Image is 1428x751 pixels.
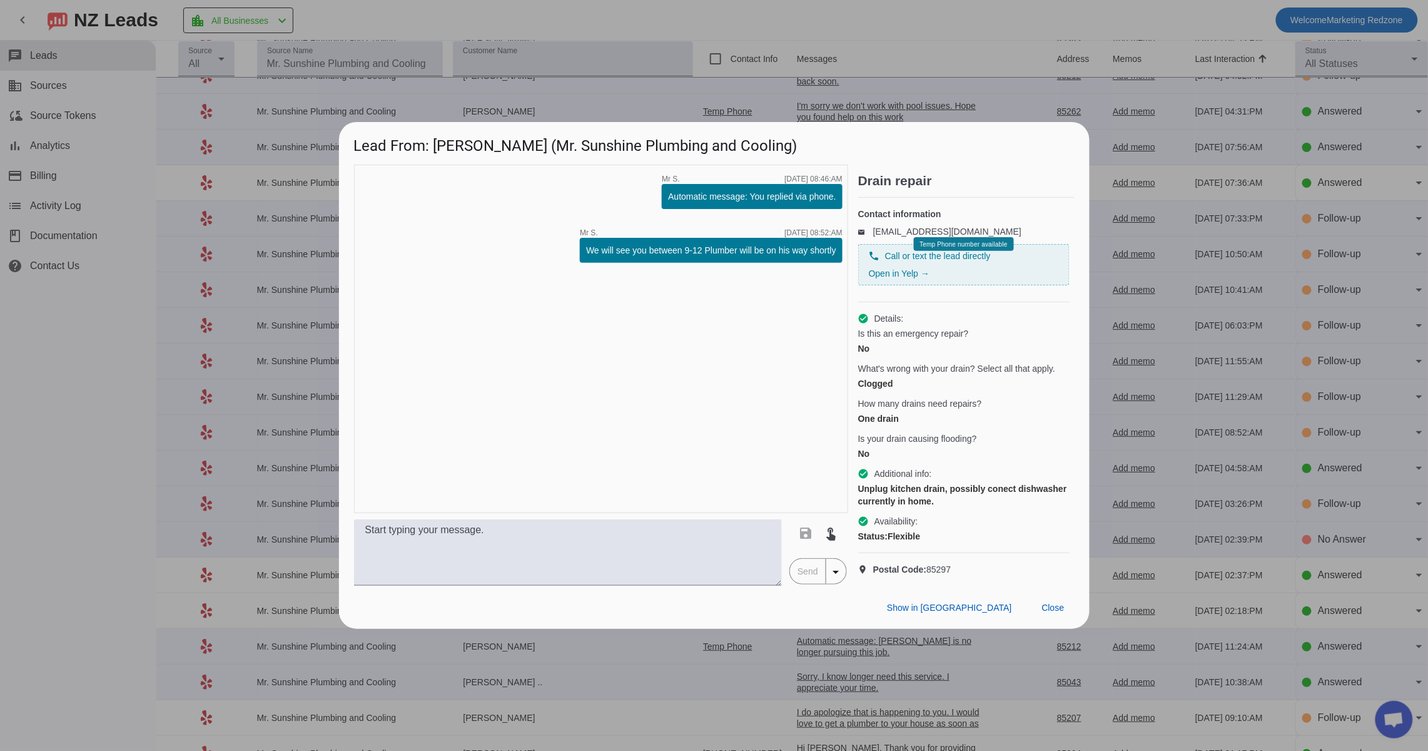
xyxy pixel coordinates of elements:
mat-icon: touch_app [823,526,838,541]
div: Unplug kitchen drain, possibly conect dishwasher currently in home. [858,483,1070,508]
span: Mr S. [580,229,598,237]
span: Is this an emergency repair? [858,327,969,340]
strong: Postal Code: [873,565,927,575]
div: Clogged [858,377,1070,390]
mat-icon: check_circle [858,516,869,527]
div: Flexible [858,530,1070,543]
span: Mr S. [662,175,680,183]
h2: Drain repair [858,175,1075,187]
strong: Status: [858,531,888,541]
span: Temp Phone number available [919,241,1007,248]
span: Availability: [874,515,918,528]
span: What's wrong with your drain? Select all that apply. [858,362,1055,375]
span: Details: [874,312,904,325]
h1: Lead From: [PERSON_NAME] (Mr. Sunshine Plumbing and Cooling) [339,122,1090,164]
div: No [858,447,1070,460]
div: [DATE] 08:46:AM [784,175,842,183]
span: Show in [GEOGRAPHIC_DATA] [887,603,1011,613]
span: 85297 [873,563,951,576]
span: How many drains need repairs? [858,397,982,410]
mat-icon: location_on [858,565,873,575]
h4: Contact information [858,208,1070,220]
mat-icon: email [858,228,873,235]
span: Is your drain causing flooding? [858,432,977,445]
span: Additional info: [874,467,932,480]
span: Call or text the lead directly [885,250,991,262]
mat-icon: phone [869,250,880,262]
span: Close [1042,603,1065,613]
mat-icon: arrow_drop_down [829,565,844,580]
div: One drain [858,412,1070,425]
button: Close [1032,596,1075,619]
mat-icon: check_circle [858,468,869,479]
div: [DATE] 08:52:AM [784,229,842,237]
div: No [858,342,1070,355]
div: We will see you between 9-12 Plumber will be on his way shortly [586,244,836,257]
div: Automatic message: You replied via phone. [668,190,836,203]
mat-icon: check_circle [858,313,869,324]
button: Show in [GEOGRAPHIC_DATA] [877,596,1021,619]
a: Open in Yelp → [869,268,929,278]
a: [EMAIL_ADDRESS][DOMAIN_NAME] [873,227,1021,237]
